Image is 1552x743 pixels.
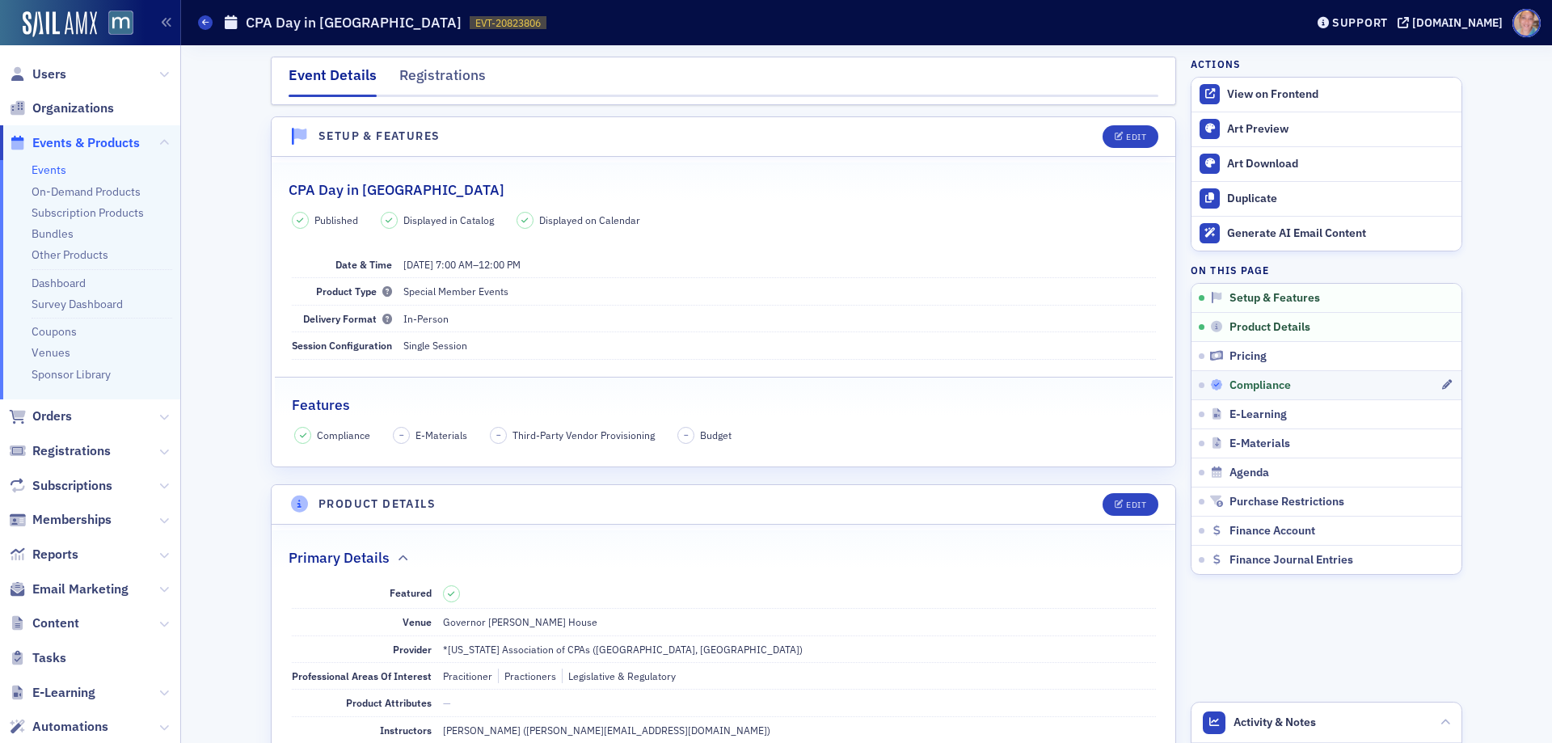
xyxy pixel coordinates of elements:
a: Automations [9,718,108,736]
span: Memberships [32,511,112,529]
a: Art Download [1191,146,1461,181]
div: Practioners [498,669,556,683]
span: Events & Products [32,134,140,152]
span: *[US_STATE] Association of CPAs ([GEOGRAPHIC_DATA], [GEOGRAPHIC_DATA]) [443,643,803,656]
a: Registrations [9,442,111,460]
span: E-Learning [32,684,95,702]
span: Content [32,614,79,632]
time: 7:00 AM [436,258,473,271]
a: Email Marketing [9,580,129,598]
span: Activity & Notes [1234,714,1316,731]
span: EVT-20823806 [475,16,541,30]
h2: Primary Details [289,547,390,568]
span: Pricing [1229,349,1267,364]
div: Generate AI Email Content [1227,226,1453,241]
img: Profile image for Operator [46,9,72,35]
span: E-Materials [1229,437,1290,451]
a: Subscription Products [32,205,144,220]
img: SailAMX [108,11,133,36]
a: Venues [32,345,70,360]
a: Coupons [32,324,77,339]
a: Users [9,65,66,83]
div: Thanks! I will check those courses and see if there is anything I need to for the registrants. So... [58,276,310,478]
time: 12:00 PM [479,258,521,271]
textarea: Message… [14,496,310,523]
span: Product Attributes [346,696,432,709]
div: Edit [1126,500,1146,509]
div: Registrations [399,65,486,95]
div: Close [284,6,313,36]
div: Duplicate [1227,192,1453,206]
button: Home [253,6,284,37]
h4: Setup & Features [318,128,440,145]
div: Dee says… [13,276,310,491]
span: E-Learning [1229,407,1287,422]
span: Product Details [1229,320,1310,335]
button: Send a message… [277,523,303,549]
a: Other Products [32,247,108,262]
span: Orders [32,407,72,425]
div: Legislative & Regulatory [562,669,676,683]
span: Compliance [1229,378,1291,393]
a: Subscriptions [9,477,112,495]
span: – [399,429,404,441]
span: Reports [32,546,78,564]
span: — [443,696,451,709]
span: Email Marketing [32,580,129,598]
h4: Actions [1191,57,1241,71]
button: Edit [1103,493,1158,516]
h2: Features [292,395,350,416]
a: Orders [9,407,72,425]
div: Art Download [1227,157,1453,171]
a: Content [9,614,79,632]
button: Gif picker [51,530,64,542]
span: Delivery Format [303,312,392,325]
span: Governor [PERSON_NAME] House [443,615,597,628]
button: Emoji picker [25,530,38,542]
div: Thanks! I will check those courses and see if there is anything I need to for the registrants. So... [71,285,297,333]
a: Reports [9,546,78,564]
a: Sponsor Library [32,367,111,382]
span: – [403,258,521,271]
button: Upload attachment [77,530,90,542]
div: Art Preview [1227,122,1453,137]
div: View on Frontend [1227,87,1453,102]
span: Budget [700,428,732,442]
span: Third-Party Vendor Provisioning [512,428,655,442]
div: Support [1332,15,1388,30]
a: Bundles [32,226,74,241]
button: Start recording [103,530,116,542]
div: CPA Crossings provides the instructors email so it just imports. I get what you are saying tho. [13,490,265,557]
a: Dashboard [32,276,86,290]
span: Finance Journal Entries [1229,553,1353,568]
span: Displayed on Calendar [539,213,640,227]
a: Tasks [9,649,66,667]
span: In-Person [403,312,449,325]
h4: Product Details [318,496,436,513]
span: Session Configuration [292,339,392,352]
button: Generate AI Email Content [1191,216,1461,251]
button: Edit [1103,125,1158,148]
button: [DOMAIN_NAME] [1398,17,1508,28]
span: E-Materials [415,428,467,442]
span: Purchase Restrictions [1229,495,1344,509]
a: View on Frontend [1191,78,1461,112]
a: Events & Products [9,134,140,152]
span: Special Member Events [403,285,508,298]
span: Agenda [1229,466,1269,480]
span: – [496,429,501,441]
span: Automations [32,718,108,736]
h4: On this page [1191,263,1462,277]
span: Featured [390,586,432,599]
a: Memberships [9,511,112,529]
a: Art Preview [1191,112,1461,146]
span: Subscriptions [32,477,112,495]
h1: CPA Day in [GEOGRAPHIC_DATA] [246,13,462,32]
div: Edit [1126,133,1146,141]
span: Registrations [32,442,111,460]
h2: CPA Day in [GEOGRAPHIC_DATA] [289,179,504,201]
a: On-Demand Products [32,184,141,199]
button: go back [11,6,41,37]
span: Tasks [32,649,66,667]
div: [PERSON_NAME] ([PERSON_NAME][EMAIL_ADDRESS][DOMAIN_NAME]) [443,723,770,737]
